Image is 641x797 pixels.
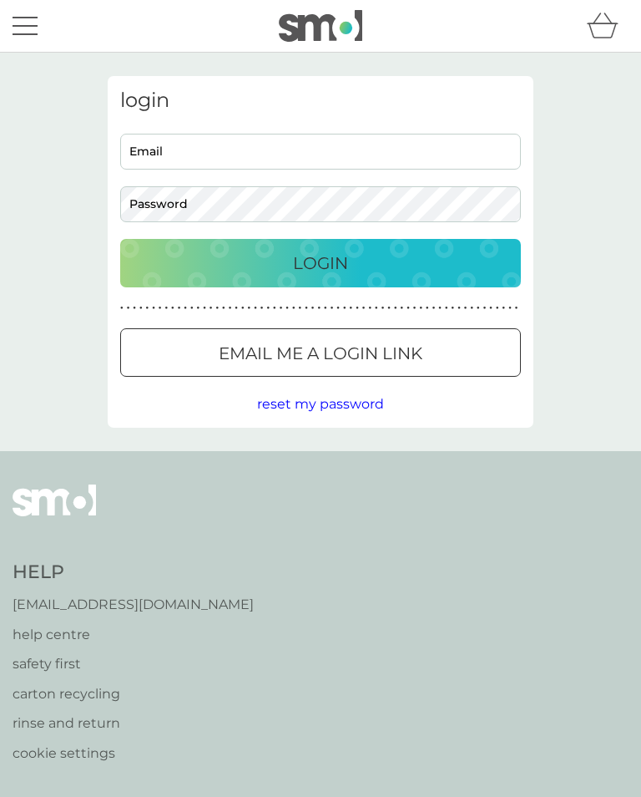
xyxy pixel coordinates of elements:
[508,304,512,312] p: ●
[13,10,38,42] button: menu
[13,594,254,616] a: [EMAIL_ADDRESS][DOMAIN_NAME]
[489,304,492,312] p: ●
[215,304,219,312] p: ●
[285,304,289,312] p: ●
[452,304,455,312] p: ●
[241,304,245,312] p: ●
[133,304,136,312] p: ●
[496,304,499,312] p: ●
[178,304,181,312] p: ●
[587,9,628,43] div: basket
[387,304,391,312] p: ●
[266,304,270,312] p: ●
[368,304,371,312] p: ●
[209,304,213,312] p: ●
[426,304,429,312] p: ●
[127,304,130,312] p: ●
[299,304,302,312] p: ●
[413,304,416,312] p: ●
[381,304,385,312] p: ●
[248,304,251,312] p: ●
[343,304,346,312] p: ●
[139,304,143,312] p: ●
[305,304,308,312] p: ●
[13,683,254,705] a: carton recycling
[438,304,442,312] p: ●
[279,10,362,42] img: smol
[375,304,378,312] p: ●
[197,304,200,312] p: ●
[222,304,225,312] p: ●
[311,304,315,312] p: ●
[257,396,384,412] span: reset my password
[280,304,283,312] p: ●
[362,304,366,312] p: ●
[171,304,174,312] p: ●
[190,304,194,312] p: ●
[457,304,461,312] p: ●
[13,560,254,586] h4: Help
[13,653,254,675] a: safety first
[470,304,473,312] p: ●
[120,328,521,377] button: Email me a login link
[164,304,168,312] p: ●
[203,304,206,312] p: ●
[13,713,254,734] a: rinse and return
[394,304,397,312] p: ●
[350,304,353,312] p: ●
[483,304,487,312] p: ●
[356,304,359,312] p: ●
[406,304,410,312] p: ●
[331,304,334,312] p: ●
[235,304,238,312] p: ●
[477,304,480,312] p: ●
[229,304,232,312] p: ●
[159,304,162,312] p: ●
[317,304,320,312] p: ●
[254,304,257,312] p: ●
[13,743,254,764] a: cookie settings
[257,393,384,415] button: reset my password
[432,304,436,312] p: ●
[401,304,404,312] p: ●
[120,89,521,113] h3: login
[146,304,149,312] p: ●
[293,250,348,277] p: Login
[336,304,340,312] p: ●
[273,304,276,312] p: ●
[464,304,467,312] p: ●
[515,304,518,312] p: ●
[445,304,448,312] p: ●
[184,304,187,312] p: ●
[13,485,96,541] img: smol
[324,304,327,312] p: ●
[219,340,422,367] p: Email me a login link
[292,304,295,312] p: ●
[13,624,254,646] a: help centre
[260,304,264,312] p: ●
[419,304,422,312] p: ●
[120,304,124,312] p: ●
[502,304,506,312] p: ●
[120,239,521,287] button: Login
[152,304,155,312] p: ●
